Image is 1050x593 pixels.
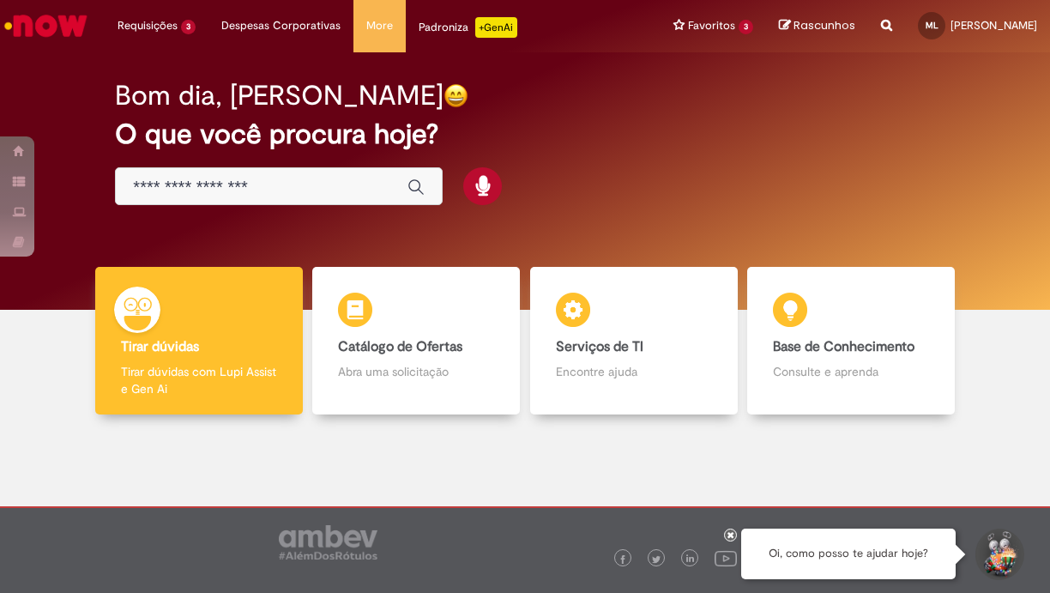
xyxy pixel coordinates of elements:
[308,267,526,415] a: Catálogo de Ofertas Abra uma solicitação
[115,81,444,111] h2: Bom dia, [PERSON_NAME]
[715,547,737,569] img: logo_footer_youtube.png
[221,17,341,34] span: Despesas Corporativas
[121,363,277,397] p: Tirar dúvidas com Lupi Assist e Gen Ai
[338,363,494,380] p: Abra uma solicitação
[181,20,196,34] span: 3
[794,17,855,33] span: Rascunhos
[419,17,517,38] div: Padroniza
[743,267,961,415] a: Base de Conhecimento Consulte e aprenda
[279,525,377,560] img: logo_footer_ambev_rotulo_gray.png
[121,338,199,355] b: Tirar dúvidas
[525,267,743,415] a: Serviços de TI Encontre ajuda
[444,83,468,108] img: happy-face.png
[556,338,643,355] b: Serviços de TI
[950,18,1037,33] span: [PERSON_NAME]
[475,17,517,38] p: +GenAi
[688,17,735,34] span: Favoritos
[926,20,938,31] span: ML
[619,555,627,564] img: logo_footer_facebook.png
[90,267,308,415] a: Tirar dúvidas Tirar dúvidas com Lupi Assist e Gen Ai
[2,9,90,43] img: ServiceNow
[115,119,934,149] h2: O que você procura hoje?
[739,20,753,34] span: 3
[779,18,855,34] a: Rascunhos
[366,17,393,34] span: More
[773,363,929,380] p: Consulte e aprenda
[338,338,462,355] b: Catálogo de Ofertas
[556,363,712,380] p: Encontre ajuda
[118,17,178,34] span: Requisições
[652,555,661,564] img: logo_footer_twitter.png
[741,529,956,579] div: Oi, como posso te ajudar hoje?
[686,554,695,565] img: logo_footer_linkedin.png
[973,529,1024,580] button: Iniciar Conversa de Suporte
[773,338,914,355] b: Base de Conhecimento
